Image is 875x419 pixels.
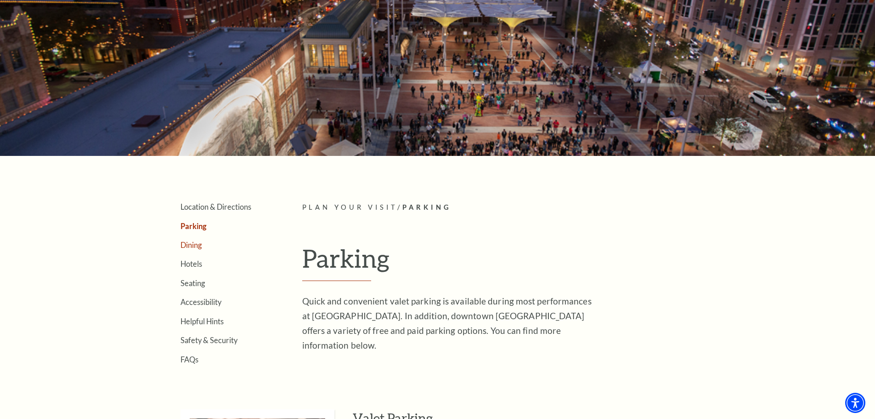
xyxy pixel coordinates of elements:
a: Seating [181,279,205,287]
a: Safety & Security [181,336,237,344]
div: Accessibility Menu [845,393,865,413]
a: Helpful Hints [181,317,224,326]
p: Quick and convenient valet parking is available during most performances at [GEOGRAPHIC_DATA]. In... [302,294,601,353]
a: Parking [181,222,207,230]
a: FAQs [181,355,198,364]
a: Hotels [181,259,202,268]
span: Plan Your Visit [302,203,398,211]
a: Accessibility [181,298,221,306]
a: Dining [181,241,202,249]
h1: Parking [302,243,723,281]
a: Location & Directions [181,202,251,211]
span: Parking [402,203,452,211]
p: / [302,202,723,213]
